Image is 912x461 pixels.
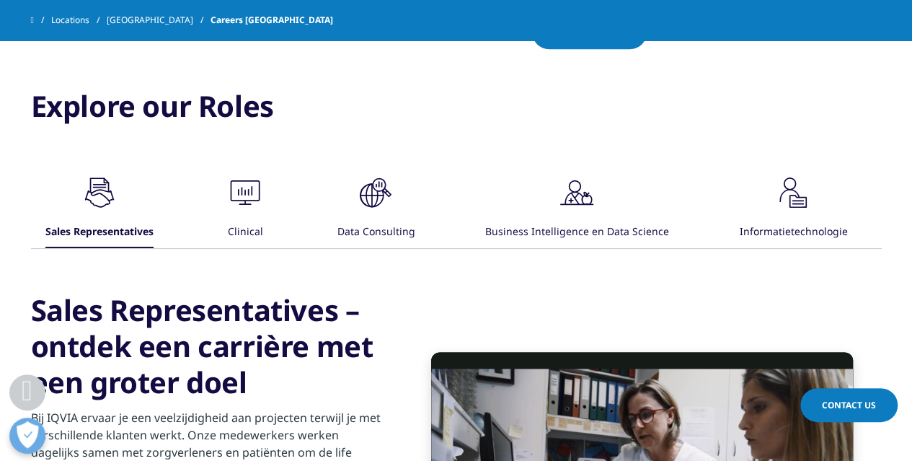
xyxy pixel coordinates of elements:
[31,292,381,400] h3: Sales Representatives – ontdek een carrière met een groter doel
[221,171,267,248] button: Clinical
[31,88,882,135] h3: Explore our Roles
[822,399,876,411] span: Contact Us
[228,217,263,248] div: Clinical
[737,171,847,248] button: Informatietechnologie
[45,217,154,248] div: Sales Representatives
[485,217,669,248] div: Business Intelligence en Data Science
[107,7,211,33] a: [GEOGRAPHIC_DATA]
[335,171,415,248] button: Data Consulting
[9,418,45,454] button: Open Preferences
[51,7,107,33] a: Locations
[483,171,669,248] button: Business Intelligence en Data Science
[43,171,154,248] button: Sales Representatives
[800,388,898,422] a: Contact Us
[739,217,847,248] div: Informatietechnologie
[337,217,415,248] div: Data Consulting
[211,7,333,33] span: Careers [GEOGRAPHIC_DATA]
